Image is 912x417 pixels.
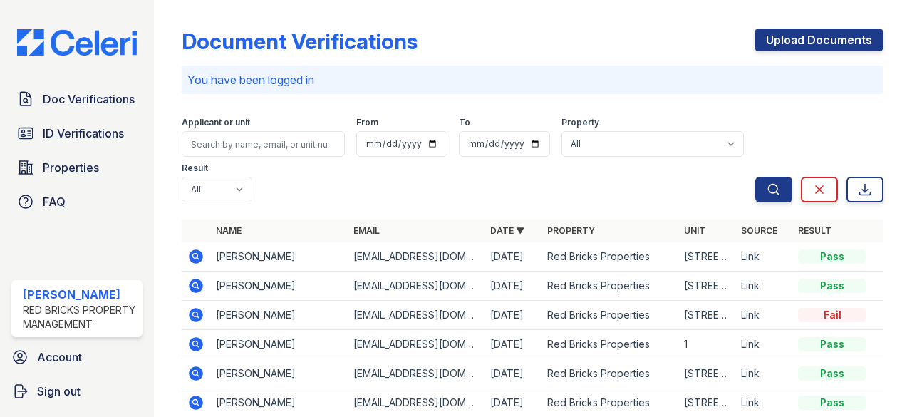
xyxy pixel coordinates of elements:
[484,330,541,359] td: [DATE]
[678,242,735,272] td: [STREET_ADDRESS]
[11,119,142,148] a: ID Verifications
[210,301,347,330] td: [PERSON_NAME]
[210,272,347,301] td: [PERSON_NAME]
[541,301,678,330] td: Red Bricks Properties
[6,343,148,371] a: Account
[484,242,541,272] td: [DATE]
[23,286,137,303] div: [PERSON_NAME]
[798,366,866,381] div: Pass
[541,359,678,388] td: Red Bricks Properties
[798,249,866,264] div: Pass
[735,272,792,301] td: Link
[459,117,470,128] label: To
[187,71,878,88] p: You have been logged in
[798,396,866,410] div: Pass
[6,377,148,406] a: Sign out
[561,117,599,128] label: Property
[541,242,678,272] td: Red Bricks Properties
[43,125,124,142] span: ID Verifications
[348,301,484,330] td: [EMAIL_ADDRESS][DOMAIN_NAME]
[210,359,347,388] td: [PERSON_NAME]
[798,279,866,293] div: Pass
[735,330,792,359] td: Link
[547,225,595,236] a: Property
[37,383,81,400] span: Sign out
[353,225,380,236] a: Email
[741,225,777,236] a: Source
[490,225,524,236] a: Date ▼
[37,349,82,366] span: Account
[23,303,137,331] div: Red Bricks Property Management
[182,131,345,157] input: Search by name, email, or unit number
[484,359,541,388] td: [DATE]
[182,29,418,54] div: Document Verifications
[541,330,678,359] td: Red Bricks Properties
[798,225,831,236] a: Result
[484,272,541,301] td: [DATE]
[541,272,678,301] td: Red Bricks Properties
[678,301,735,330] td: [STREET_ADDRESS]
[755,29,883,51] a: Upload Documents
[6,29,148,56] img: CE_Logo_Blue-a8612792a0a2168367f1c8372b55b34899dd931a85d93a1a3d3e32e68fde9ad4.png
[735,359,792,388] td: Link
[11,187,142,216] a: FAQ
[348,330,484,359] td: [EMAIL_ADDRESS][DOMAIN_NAME]
[210,242,347,272] td: [PERSON_NAME]
[678,330,735,359] td: 1
[678,272,735,301] td: [STREET_ADDRESS]
[43,159,99,176] span: Properties
[348,242,484,272] td: [EMAIL_ADDRESS][DOMAIN_NAME]
[356,117,378,128] label: From
[216,225,242,236] a: Name
[348,359,484,388] td: [EMAIL_ADDRESS][DOMAIN_NAME]
[735,301,792,330] td: Link
[684,225,705,236] a: Unit
[11,85,142,113] a: Doc Verifications
[210,330,347,359] td: [PERSON_NAME]
[798,337,866,351] div: Pass
[348,272,484,301] td: [EMAIL_ADDRESS][DOMAIN_NAME]
[735,242,792,272] td: Link
[678,359,735,388] td: [STREET_ADDRESS]
[484,301,541,330] td: [DATE]
[798,308,866,322] div: Fail
[11,153,142,182] a: Properties
[182,117,250,128] label: Applicant or unit
[182,163,208,174] label: Result
[43,91,135,108] span: Doc Verifications
[43,193,66,210] span: FAQ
